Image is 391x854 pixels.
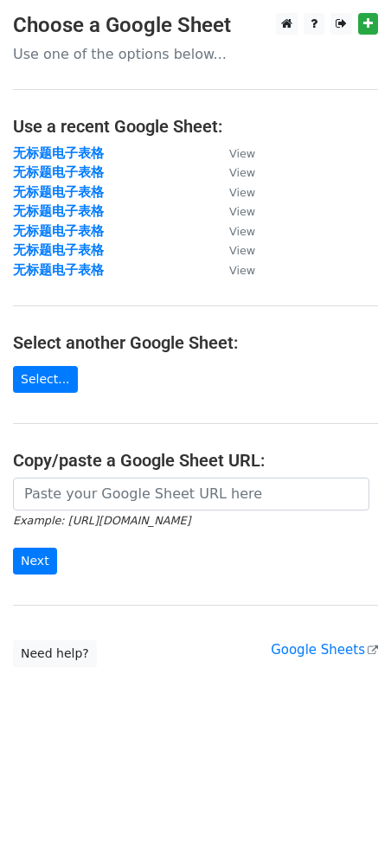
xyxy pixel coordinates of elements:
[13,223,104,239] a: 无标题电子表格
[229,225,255,238] small: View
[212,262,255,278] a: View
[212,203,255,219] a: View
[13,478,369,510] input: Paste your Google Sheet URL here
[13,514,190,527] small: Example: [URL][DOMAIN_NAME]
[229,186,255,199] small: View
[13,45,378,63] p: Use one of the options below...
[229,147,255,160] small: View
[13,242,104,258] a: 无标题电子表格
[13,145,104,161] a: 无标题电子表格
[13,366,78,393] a: Select...
[212,184,255,200] a: View
[229,264,255,277] small: View
[13,548,57,575] input: Next
[212,164,255,180] a: View
[13,116,378,137] h4: Use a recent Google Sheet:
[271,642,378,658] a: Google Sheets
[13,164,104,180] a: 无标题电子表格
[13,184,104,200] a: 无标题电子表格
[212,223,255,239] a: View
[229,166,255,179] small: View
[13,332,378,353] h4: Select another Google Sheet:
[13,262,104,278] a: 无标题电子表格
[229,205,255,218] small: View
[212,145,255,161] a: View
[13,640,97,667] a: Need help?
[13,13,378,38] h3: Choose a Google Sheet
[212,242,255,258] a: View
[13,450,378,471] h4: Copy/paste a Google Sheet URL:
[13,203,104,219] a: 无标题电子表格
[229,244,255,257] small: View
